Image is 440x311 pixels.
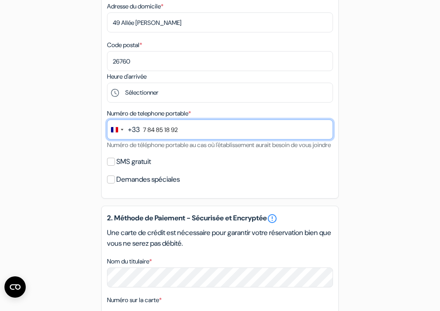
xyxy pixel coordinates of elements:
[267,213,277,224] a: error_outline
[128,124,140,135] div: +33
[107,120,333,140] input: 6 12 34 56 78
[107,227,333,249] p: Une carte de crédit est nécessaire pour garantir votre réservation bien que vous ne serez pas déb...
[107,120,140,139] button: Change country, selected France (+33)
[116,173,180,186] label: Demandes spéciales
[107,40,142,50] label: Code postal
[4,276,26,298] button: Ouvrir le widget CMP
[107,109,191,118] label: Numéro de telephone portable
[107,295,162,305] label: Numéro sur la carte
[107,257,152,266] label: Nom du titulaire
[107,72,147,81] label: Heure d'arrivée
[107,2,163,11] label: Adresse du domicile
[107,141,331,149] small: Numéro de téléphone portable au cas où l'établissement aurait besoin de vous joindre
[107,213,333,224] h5: 2. Méthode de Paiement - Sécurisée et Encryptée
[116,155,151,168] label: SMS gratuit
